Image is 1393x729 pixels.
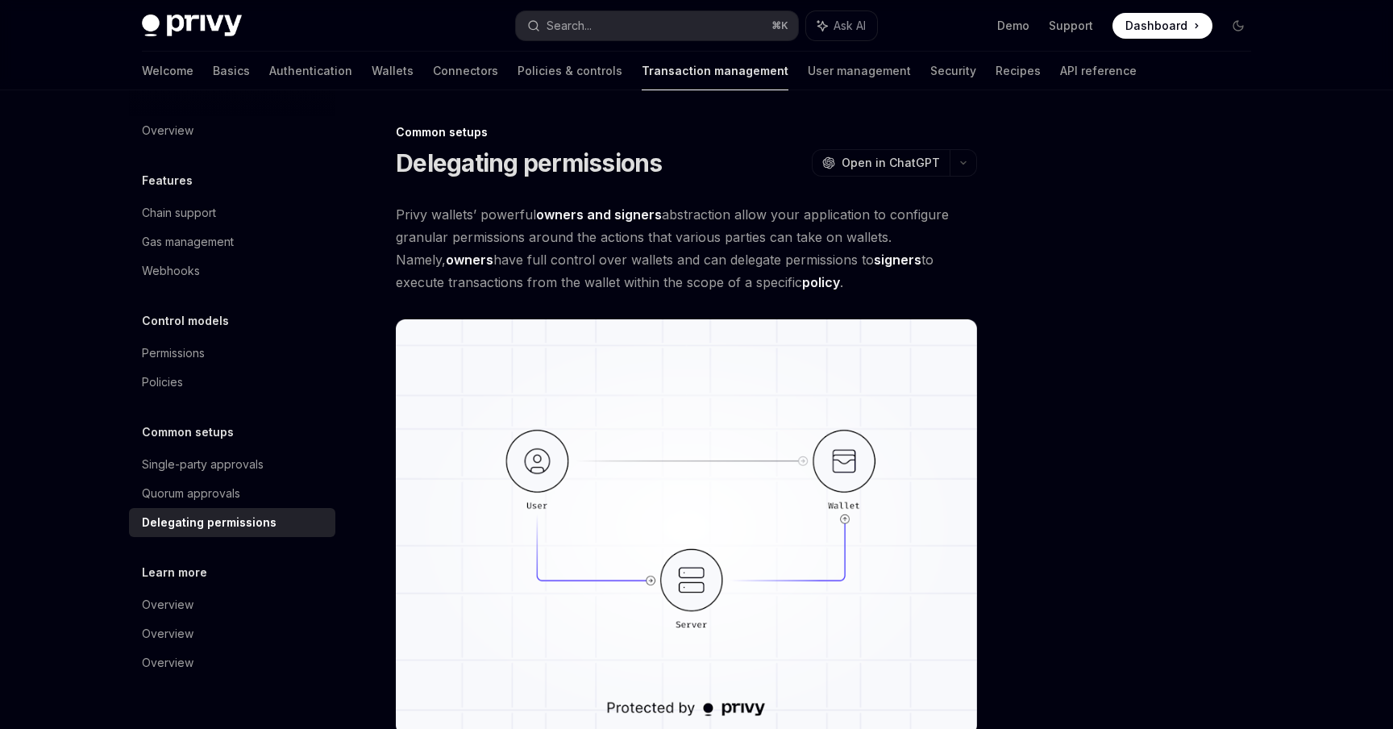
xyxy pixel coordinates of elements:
[812,149,950,177] button: Open in ChatGPT
[142,624,193,644] div: Overview
[129,590,335,619] a: Overview
[129,256,335,285] a: Webhooks
[142,653,193,673] div: Overview
[129,227,335,256] a: Gas management
[518,52,622,90] a: Policies & controls
[642,52,788,90] a: Transaction management
[1125,18,1187,34] span: Dashboard
[142,232,234,252] div: Gas management
[433,52,498,90] a: Connectors
[802,274,840,291] a: policy
[142,121,193,140] div: Overview
[129,450,335,479] a: Single-party approvals
[997,18,1029,34] a: Demo
[842,155,940,171] span: Open in ChatGPT
[536,206,662,223] a: owners and signers
[142,203,216,223] div: Chain support
[771,19,788,32] span: ⌘ K
[142,171,193,190] h5: Features
[129,198,335,227] a: Chain support
[142,484,240,503] div: Quorum approvals
[396,124,977,140] div: Common setups
[129,368,335,397] a: Policies
[372,52,414,90] a: Wallets
[269,52,352,90] a: Authentication
[142,373,183,392] div: Policies
[802,274,840,290] strong: policy
[996,52,1041,90] a: Recipes
[446,252,493,268] strong: owners
[142,311,229,331] h5: Control models
[808,52,911,90] a: User management
[142,52,193,90] a: Welcome
[129,116,335,145] a: Overview
[396,148,663,177] h1: Delegating permissions
[142,261,200,281] div: Webhooks
[547,16,592,35] div: Search...
[1060,52,1137,90] a: API reference
[142,455,264,474] div: Single-party approvals
[930,52,976,90] a: Security
[874,252,921,268] strong: signers
[142,344,205,363] div: Permissions
[1049,18,1093,34] a: Support
[142,595,193,614] div: Overview
[516,11,798,40] button: Search...⌘K
[213,52,250,90] a: Basics
[396,203,977,294] span: Privy wallets’ powerful abstraction allow your application to configure granular permissions arou...
[142,423,234,442] h5: Common setups
[834,18,866,34] span: Ask AI
[142,15,242,37] img: dark logo
[129,479,335,508] a: Quorum approvals
[1225,13,1251,39] button: Toggle dark mode
[1112,13,1212,39] a: Dashboard
[806,11,877,40] button: Ask AI
[129,339,335,368] a: Permissions
[129,619,335,648] a: Overview
[142,513,277,532] div: Delegating permissions
[536,206,662,223] strong: owners and signers
[129,648,335,677] a: Overview
[129,508,335,537] a: Delegating permissions
[142,563,207,582] h5: Learn more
